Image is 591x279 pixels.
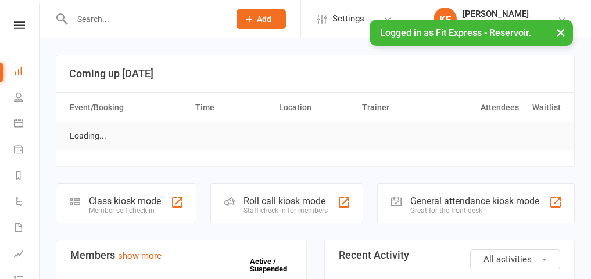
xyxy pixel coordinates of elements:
[463,19,542,30] div: Fit Express - Reservoir
[434,8,457,31] div: KF
[14,59,40,85] a: Dashboard
[14,242,40,268] a: Assessments
[380,27,531,38] span: Logged in as Fit Express - Reservoir.
[69,11,221,27] input: Search...
[483,254,532,264] span: All activities
[339,249,561,261] h3: Recent Activity
[69,68,561,79] h3: Coming up [DATE]
[243,206,328,215] div: Staff check-in for members
[463,9,542,19] div: [PERSON_NAME]
[65,93,190,122] th: Event/Booking
[65,122,112,150] td: Loading...
[190,93,274,122] th: Time
[410,206,539,215] div: Great for the front desk
[357,93,440,122] th: Trainer
[524,93,566,122] th: Waitlist
[470,249,560,269] button: All activities
[14,111,40,137] a: Calendar
[550,20,571,45] button: ×
[118,251,162,261] a: show more
[14,164,40,190] a: Reports
[332,6,364,32] span: Settings
[89,206,161,215] div: Member self check-in
[14,85,40,111] a: People
[440,93,524,122] th: Attendees
[274,93,357,122] th: Location
[257,15,271,24] span: Add
[237,9,286,29] button: Add
[14,137,40,164] a: Payments
[70,249,292,261] h3: Members
[410,195,539,206] div: General attendance kiosk mode
[89,195,161,206] div: Class kiosk mode
[243,195,328,206] div: Roll call kiosk mode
